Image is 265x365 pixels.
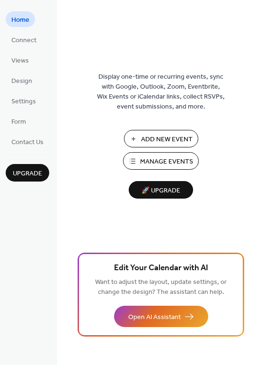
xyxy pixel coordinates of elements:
[6,113,32,129] a: Form
[6,52,35,68] a: Views
[95,276,227,299] span: Want to adjust the layout, update settings, or change the design? The assistant can help.
[140,157,193,167] span: Manage Events
[11,117,26,127] span: Form
[97,72,225,112] span: Display one-time or recurring events, sync with Google, Outlook, Zoom, Eventbrite, Wix Events or ...
[129,181,193,199] button: 🚀 Upgrade
[13,169,42,179] span: Upgrade
[114,306,208,327] button: Open AI Assistant
[11,97,36,107] span: Settings
[11,56,29,66] span: Views
[123,152,199,170] button: Manage Events
[11,15,29,25] span: Home
[124,130,198,147] button: Add New Event
[128,312,181,322] span: Open AI Assistant
[11,76,32,86] span: Design
[11,36,36,46] span: Connect
[6,11,35,27] a: Home
[141,135,193,145] span: Add New Event
[6,93,42,109] a: Settings
[6,134,49,149] a: Contact Us
[11,137,44,147] span: Contact Us
[6,164,49,182] button: Upgrade
[114,262,208,275] span: Edit Your Calendar with AI
[6,32,42,47] a: Connect
[134,184,187,197] span: 🚀 Upgrade
[6,73,38,88] a: Design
